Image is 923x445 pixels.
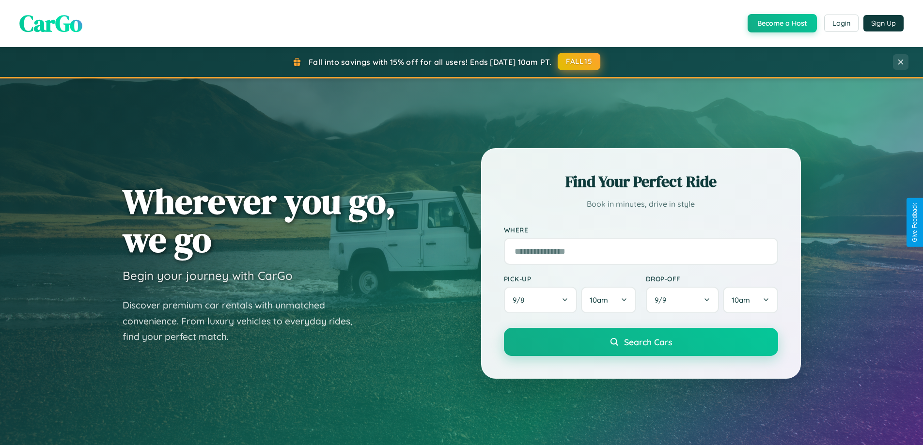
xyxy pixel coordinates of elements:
[624,337,672,347] span: Search Cars
[748,14,817,32] button: Become a Host
[123,297,365,345] p: Discover premium car rentals with unmatched convenience. From luxury vehicles to everyday rides, ...
[581,287,636,313] button: 10am
[513,295,529,305] span: 9 / 8
[123,182,396,259] h1: Wherever you go, we go
[504,197,778,211] p: Book in minutes, drive in style
[504,171,778,192] h2: Find Your Perfect Ride
[504,328,778,356] button: Search Cars
[646,287,720,313] button: 9/9
[911,203,918,242] div: Give Feedback
[723,287,778,313] button: 10am
[590,295,608,305] span: 10am
[558,53,600,70] button: FALL15
[309,57,551,67] span: Fall into savings with 15% off for all users! Ends [DATE] 10am PT.
[863,15,904,31] button: Sign Up
[504,226,778,234] label: Where
[123,268,293,283] h3: Begin your journey with CarGo
[732,295,750,305] span: 10am
[19,7,82,39] span: CarGo
[655,295,671,305] span: 9 / 9
[504,287,578,313] button: 9/8
[504,275,636,283] label: Pick-up
[646,275,778,283] label: Drop-off
[824,15,859,32] button: Login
